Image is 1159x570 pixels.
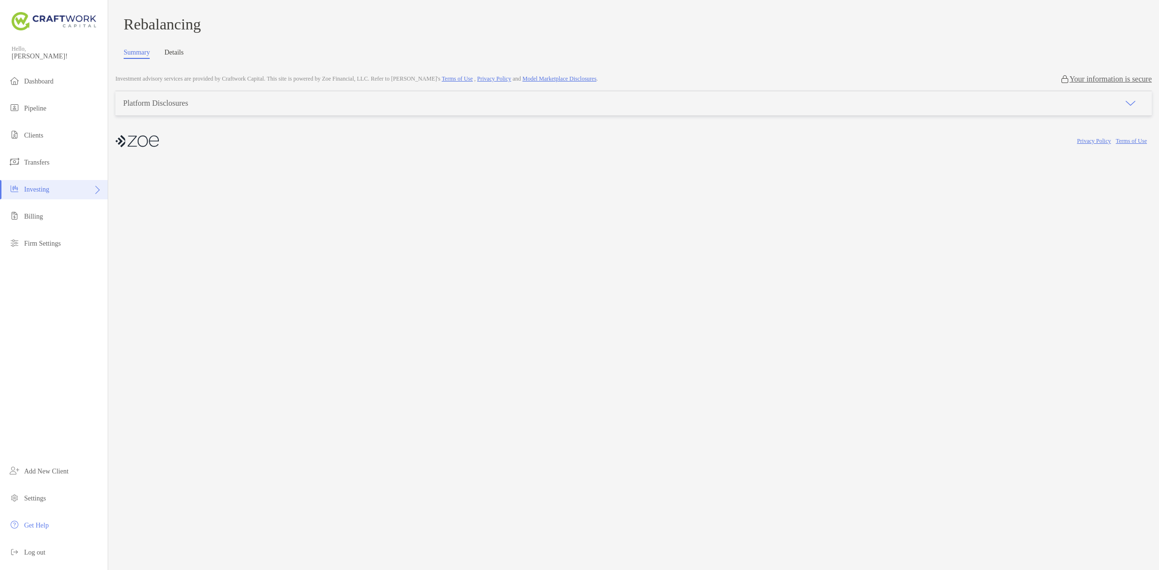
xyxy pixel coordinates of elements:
[1125,97,1136,109] img: icon arrow
[9,237,20,249] img: firm-settings icon
[9,519,20,530] img: get-help icon
[9,210,20,222] img: billing icon
[115,75,598,83] p: Investment advisory services are provided by Craftwork Capital . This site is powered by Zoe Fina...
[442,75,473,82] a: Terms of Use
[523,75,596,82] a: Model Marketplace Disclosures
[1070,74,1152,83] p: Your information is secure
[24,549,45,556] span: Log out
[9,102,20,113] img: pipeline icon
[1116,138,1147,144] a: Terms of Use
[24,495,46,502] span: Settings
[24,105,46,112] span: Pipeline
[24,78,54,85] span: Dashboard
[9,183,20,195] img: investing icon
[12,4,96,39] img: Zoe Logo
[477,75,511,82] a: Privacy Policy
[115,130,159,152] img: company logo
[9,156,20,167] img: transfers icon
[12,53,102,60] span: [PERSON_NAME]!
[9,129,20,140] img: clients icon
[124,15,1144,33] h3: Rebalancing
[9,75,20,86] img: dashboard icon
[24,468,69,475] span: Add New Client
[1077,138,1111,144] a: Privacy Policy
[24,159,49,166] span: Transfers
[164,49,184,59] a: Details
[124,49,150,59] a: Summary
[9,465,20,476] img: add_new_client icon
[123,99,188,108] div: Platform Disclosures
[9,492,20,503] img: settings icon
[24,186,49,193] span: Investing
[24,240,61,247] span: Firm Settings
[9,546,20,557] img: logout icon
[24,213,43,220] span: Billing
[24,522,49,529] span: Get Help
[24,132,43,139] span: Clients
